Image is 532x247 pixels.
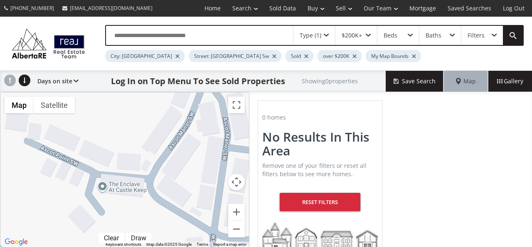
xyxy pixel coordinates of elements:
div: over $200K [318,50,362,62]
div: Beds [384,32,397,38]
img: Logo [8,27,89,60]
button: Save Search [386,71,444,92]
div: Click to draw. [126,234,151,242]
span: [EMAIL_ADDRESS][DOMAIN_NAME] [70,5,153,12]
div: Gallery [488,71,532,92]
div: Type (1) [300,32,321,38]
div: Clear [102,234,121,242]
button: Toggle fullscreen view [228,97,245,113]
button: Show satellite imagery [34,97,75,113]
button: Show street map [5,97,34,113]
span: Map [456,77,476,85]
span: 0 homes [262,113,286,121]
button: Zoom in [228,204,245,220]
span: Map data ©2025 Google [146,242,192,247]
div: City: [GEOGRAPHIC_DATA] [105,50,185,62]
div: My Map Bounds [366,50,421,62]
div: Filters [468,32,485,38]
h1: Log In on Top Menu To See Sold Properties [111,75,285,87]
div: Baths [426,32,441,38]
a: Terms [197,242,208,247]
span: Gallery [497,77,523,85]
div: Draw [129,234,148,242]
span: Remove one of your filters or reset all filters below to see more homes. [262,162,367,178]
a: [EMAIL_ADDRESS][DOMAIN_NAME] [58,0,157,16]
div: Street: [GEOGRAPHIC_DATA] Sw [189,50,281,62]
div: Sold [286,50,313,62]
span: [PHONE_NUMBER] [10,5,54,12]
h2: Showing 0 properties [302,78,358,84]
button: Zoom out [228,221,245,237]
h2: No Results In This Area [262,130,378,157]
div: Click to clear. [99,234,124,242]
div: Days on site [33,71,79,92]
div: Reset Filters [280,193,361,211]
div: $200K+ [342,32,362,38]
a: Report a map error [213,242,246,247]
div: Map [444,71,488,92]
button: Map camera controls [228,174,245,190]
